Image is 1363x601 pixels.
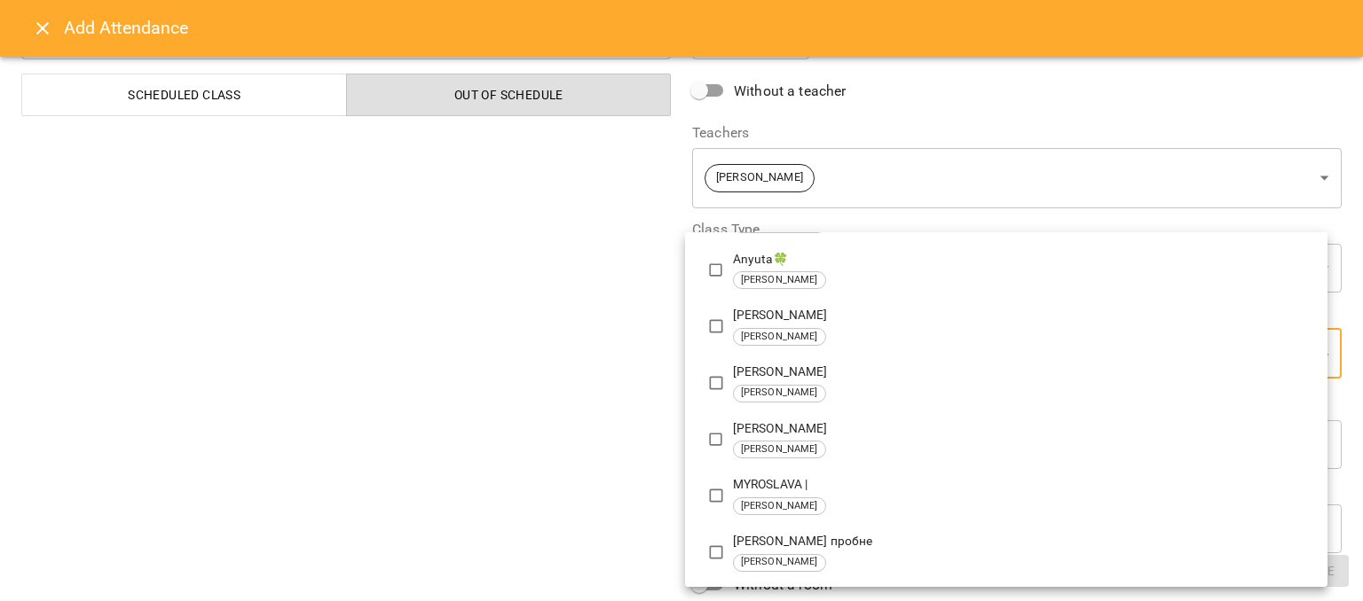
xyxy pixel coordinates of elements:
[733,307,1313,324] p: [PERSON_NAME]
[733,420,1313,438] p: [PERSON_NAME]
[734,386,825,401] span: [PERSON_NAME]
[734,499,825,514] span: [PERSON_NAME]
[734,273,825,288] span: [PERSON_NAME]
[733,363,1313,381] p: [PERSON_NAME]
[733,533,1313,550] p: [PERSON_NAME] пробне
[734,330,825,345] span: [PERSON_NAME]
[734,442,825,457] span: [PERSON_NAME]
[734,555,825,570] span: [PERSON_NAME]
[733,251,1313,269] p: Anyuta🍀
[733,476,1313,494] p: MYROSLAVA |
